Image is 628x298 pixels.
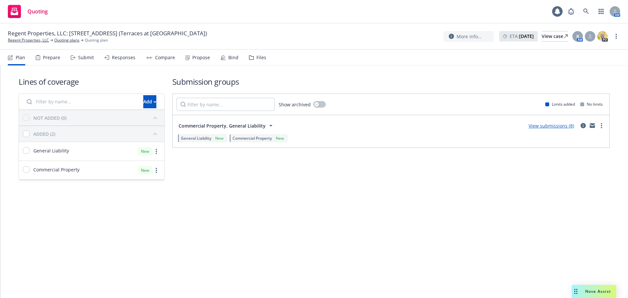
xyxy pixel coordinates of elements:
div: View case [542,31,568,41]
input: Filter by name... [23,95,139,108]
h1: Submission groups [172,76,610,87]
span: R [576,33,579,40]
div: New [138,166,152,174]
div: Compare [155,55,175,60]
a: more [152,148,160,155]
a: mail [588,122,596,130]
div: Propose [192,55,210,60]
a: Switch app [595,5,608,18]
div: Prepare [43,55,60,60]
div: Drag to move [572,285,580,298]
span: Quoting plan [85,37,108,43]
a: Regent Properties, LLC [8,37,49,43]
button: Nova Assist [572,285,616,298]
a: more [612,32,620,40]
a: Quoting plans [54,37,79,43]
div: No limits [580,101,603,107]
div: Plan [16,55,25,60]
span: Nova Assist [585,289,611,294]
div: Limits added [545,101,575,107]
div: New [274,135,285,141]
button: Commercial Property, General Liability [177,119,277,132]
div: Bind [228,55,238,60]
span: Commercial Property, General Liability [179,122,266,129]
span: More info... [457,33,482,40]
a: Report a Bug [565,5,578,18]
a: Quoting [5,2,50,21]
span: Commercial Property [33,166,79,173]
button: More info... [444,31,494,42]
div: ADDED (2) [33,131,55,137]
span: ETA : [510,33,534,40]
input: Filter by name... [177,98,275,111]
h1: Lines of coverage [19,76,165,87]
div: Submit [78,55,94,60]
span: Commercial Property [233,135,272,141]
span: Show archived [279,101,311,108]
button: ADDED (2) [33,129,160,139]
a: View case [542,31,568,42]
button: Add [143,95,156,108]
button: NOT ADDED (0) [33,113,160,123]
img: photo [597,31,608,42]
a: View submissions (8) [529,123,574,129]
a: more [598,122,605,130]
span: General Liability [33,147,69,154]
div: Files [256,55,266,60]
a: Search [580,5,593,18]
span: Regent Properties, LLC: [STREET_ADDRESS] (Terraces at [GEOGRAPHIC_DATA]) [8,29,207,37]
a: circleInformation [579,122,587,130]
div: Responses [112,55,135,60]
div: New [138,147,152,155]
a: more [152,167,160,174]
strong: [DATE] [519,33,534,39]
div: New [214,135,225,141]
div: NOT ADDED (0) [33,114,66,121]
span: Quoting [27,9,48,14]
span: General Liability [181,135,211,141]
